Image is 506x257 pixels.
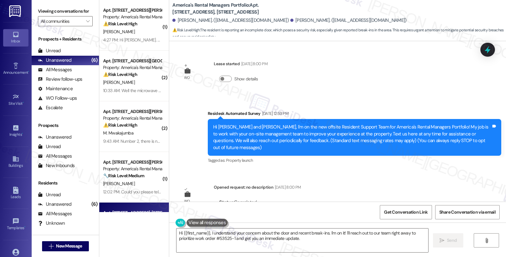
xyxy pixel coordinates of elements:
[32,180,99,186] div: Residents
[184,74,190,81] div: WO
[208,110,501,119] div: Residesk Automated Survey
[103,29,135,34] span: [PERSON_NAME]
[240,60,268,67] div: [DATE] 8:00 PM
[56,243,82,249] span: New Message
[103,79,135,85] span: [PERSON_NAME]
[103,58,162,64] div: Apt. [STREET_ADDRESS][GEOGRAPHIC_DATA][PERSON_NAME][STREET_ADDRESS][PERSON_NAME]
[38,143,61,150] div: Unread
[103,189,245,195] div: 12:02 PM: Could you please tell me what is involved with the renewal process?
[172,28,200,33] strong: ⚠️ Risk Level: High
[172,27,506,41] span: : The resident is reporting an incomplete door, which poses a security risk, especially given rep...
[38,85,73,92] div: Maintenance
[38,162,75,169] div: New Inbounds
[24,225,25,229] span: •
[3,122,28,140] a: Insights •
[38,153,72,160] div: All Messages
[208,156,501,165] div: Tagged as:
[103,166,162,172] div: Property: America's Rental Managers Portfolio
[273,184,301,191] div: [DATE] 8:00 PM
[90,55,99,65] div: (6)
[22,131,23,136] span: •
[28,69,29,74] span: •
[440,238,444,243] i: 
[219,197,260,207] div: : Completed
[86,19,89,24] i: 
[3,185,28,202] a: Leads
[103,115,162,122] div: Property: America's Rental Managers Portfolio
[38,134,71,141] div: Unanswered
[38,220,65,227] div: Unknown
[439,209,496,216] span: Share Conversation via email
[184,198,190,204] div: WO
[41,16,83,26] input: All communities
[38,57,71,64] div: Unanswered
[103,138,478,144] div: 9:43 AM: Number 2, there is no power in the kitchen and dinning Even the microwave is not working...
[38,191,61,198] div: Unread
[32,122,99,129] div: Prospects
[447,237,457,244] span: Send
[103,108,162,115] div: Apt. [STREET_ADDRESS][PERSON_NAME], [STREET_ADDRESS][PERSON_NAME]
[3,29,28,46] a: Inbox
[103,210,162,216] div: Apt. [STREET_ADDRESS], [STREET_ADDRESS]
[261,110,288,117] div: [DATE] 12:59 PM
[172,2,299,16] b: America's Rental Managers Portfolio: Apt. [STREET_ADDRESS], [STREET_ADDRESS]
[484,238,489,243] i: 
[433,233,464,248] button: Send
[213,124,491,151] div: Hi [PERSON_NAME] and [PERSON_NAME], I'm on the new offsite Resident Support Team for America's Re...
[219,199,233,205] b: Status
[103,181,135,186] span: [PERSON_NAME]
[38,76,82,83] div: Review follow-ups
[38,210,72,217] div: All Messages
[172,17,289,24] div: [PERSON_NAME]. ([EMAIL_ADDRESS][DOMAIN_NAME])
[103,7,162,14] div: Apt. [STREET_ADDRESS][PERSON_NAME], [STREET_ADDRESS][PERSON_NAME]
[38,104,63,111] div: Escalate
[38,66,72,73] div: All Messages
[3,91,28,109] a: Site Visit •
[380,205,432,219] button: Get Conversation Link
[103,173,144,179] strong: 🔧 Risk Level: Medium
[23,100,24,105] span: •
[214,60,267,69] div: Lease started
[435,205,500,219] button: Share Conversation via email
[103,122,137,128] strong: ⚠️ Risk Level: High
[42,241,89,251] button: New Message
[226,158,253,163] span: Property launch
[103,37,384,43] div: 4:27 PM: Hi [PERSON_NAME]. What is the process for early termination of my lease? I am relocating...
[38,95,77,102] div: WO Follow-ups
[38,201,71,208] div: Unanswered
[32,36,99,42] div: Prospects + Residents
[49,244,53,249] i: 
[38,47,61,54] div: Unread
[290,17,407,24] div: [PERSON_NAME]. ([EMAIL_ADDRESS][DOMAIN_NAME])
[103,159,162,166] div: Apt. [STREET_ADDRESS][PERSON_NAME], [STREET_ADDRESS][PERSON_NAME]
[384,209,428,216] span: Get Conversation Link
[234,76,258,82] label: Show details
[9,5,22,17] img: ResiDesk Logo
[103,21,137,27] strong: ⚠️ Risk Level: High
[3,154,28,171] a: Buildings
[38,6,93,16] label: Viewing conversations for
[214,184,301,193] div: Opened request: no description
[103,14,162,20] div: Property: America's Rental Managers Portfolio
[176,229,428,252] textarea: Hi {{first_name}}, I understand your concern about the door and recent break-ins. I'm on it! I'll...
[103,72,137,77] strong: ⚠️ Risk Level: High
[103,64,162,71] div: Property: America's Rental Managers Portfolio
[103,130,133,136] span: M. Mwakajumba
[90,199,99,209] div: (6)
[3,216,28,233] a: Templates •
